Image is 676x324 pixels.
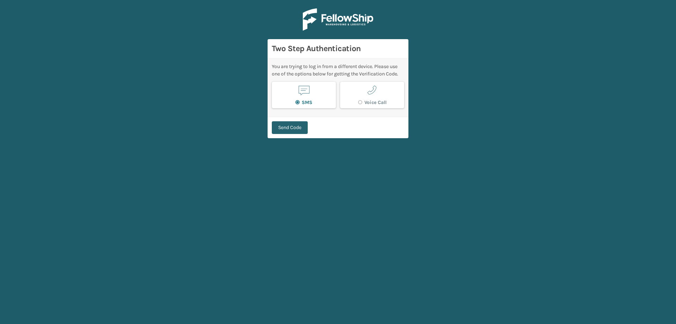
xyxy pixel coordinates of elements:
[272,121,308,134] button: Send Code
[358,99,387,105] label: Voice Call
[303,8,373,31] img: Logo
[272,63,404,78] div: You are trying to log in from a different device. Please use one of the options below for getting...
[295,99,312,105] label: SMS
[272,43,404,54] h3: Two Step Authentication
